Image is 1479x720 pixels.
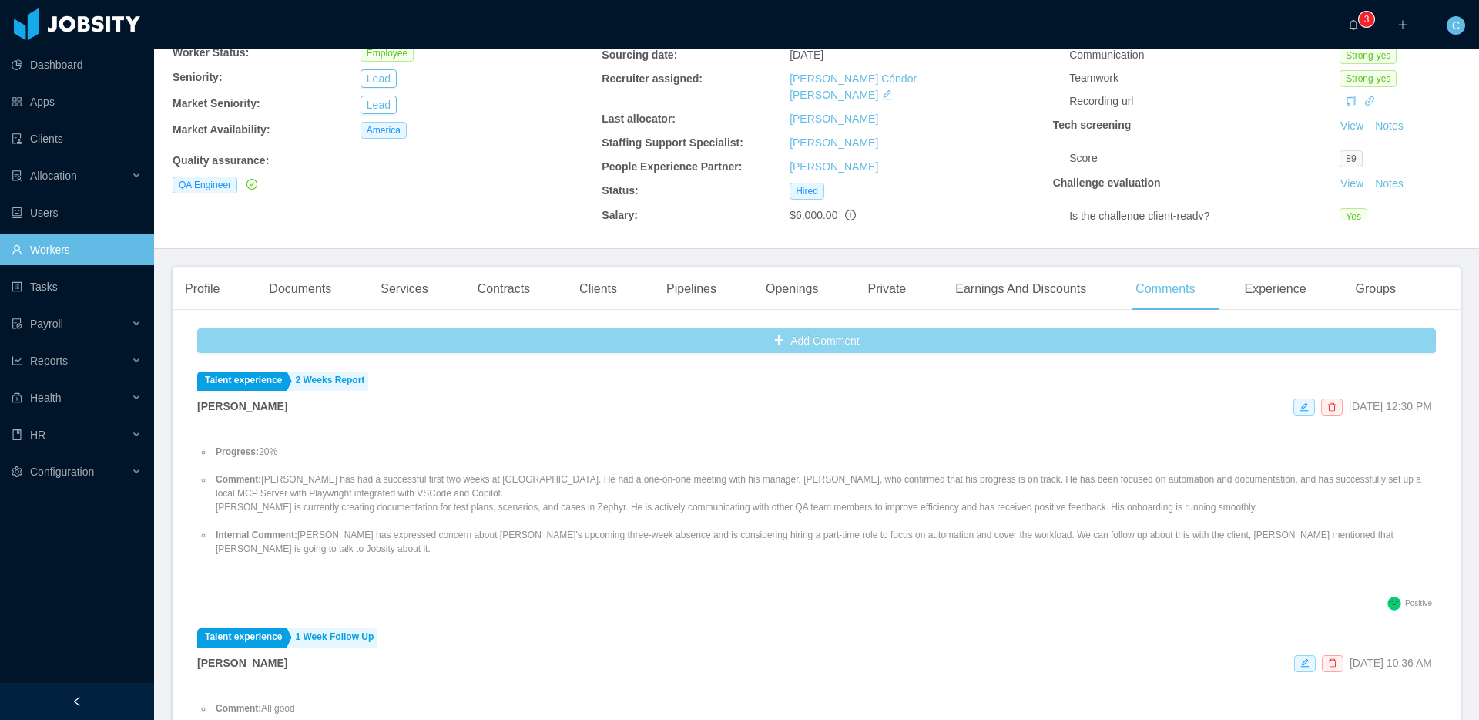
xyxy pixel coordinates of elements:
[1053,177,1161,189] strong: Challenge evaluation
[1053,119,1132,131] strong: Tech screening
[1346,93,1357,109] div: Copy
[790,209,837,221] span: $6,000.00
[845,210,856,220] span: info-circle
[602,72,703,85] b: Recruiter assigned:
[216,446,259,457] strong: Progress:
[216,474,261,485] strong: Comment:
[30,355,68,367] span: Reports
[173,46,249,59] b: Worker Status:
[602,136,743,149] b: Staffing Support Specialist:
[943,267,1098,311] div: Earnings And Discounts
[1069,70,1340,86] div: Teamwork
[30,429,45,441] span: HR
[1335,177,1369,190] a: View
[1328,658,1337,668] i: icon: delete
[1069,150,1340,167] div: Score
[12,355,22,366] i: icon: line-chart
[1364,95,1375,107] a: icon: link
[197,328,1436,353] button: icon: plusAdd Comment
[246,179,257,190] i: icon: check-circle
[1348,19,1359,30] i: icon: bell
[12,197,142,228] a: icon: robotUsers
[1397,19,1408,30] i: icon: plus
[173,71,223,83] b: Seniority:
[1327,402,1336,412] i: icon: delete
[30,318,63,330] span: Payroll
[173,154,269,167] b: Quality assurance :
[790,136,878,149] a: [PERSON_NAME]
[216,530,297,540] strong: Internal Comment:
[602,113,676,125] b: Last allocator:
[361,45,414,62] span: Employee
[257,267,344,311] div: Documents
[197,400,287,412] strong: [PERSON_NAME]
[1340,208,1367,225] span: Yes
[790,72,917,101] a: [PERSON_NAME] Cóndor [PERSON_NAME]
[12,392,22,403] i: icon: medicine-box
[753,267,831,311] div: Openings
[790,160,878,173] a: [PERSON_NAME]
[790,183,824,200] span: Hired
[602,49,677,61] b: Sourcing date:
[213,473,1436,514] li: [PERSON_NAME] has had a successful first two weeks at [GEOGRAPHIC_DATA]. He had a one-on-one meet...
[790,49,823,61] span: [DATE]
[361,122,407,139] span: America
[30,466,94,478] span: Configuration
[12,170,22,181] i: icon: solution
[173,267,232,311] div: Profile
[1340,47,1397,64] span: Strong-yes
[30,392,61,404] span: Health
[1232,267,1318,311] div: Experience
[1350,657,1432,669] span: [DATE] 10:36 AM
[1346,96,1357,106] i: icon: copy
[213,701,295,715] li: All good
[361,69,397,88] button: Lead
[213,528,1436,556] li: [PERSON_NAME] has expressed concern about [PERSON_NAME]'s upcoming three-week absence and is cons...
[216,703,261,714] strong: Comment:
[173,97,260,109] b: Market Seniority:
[1359,12,1374,27] sup: 3
[361,96,397,114] button: Lead
[465,267,542,311] div: Contracts
[1300,402,1309,412] i: icon: edit
[602,160,742,173] b: People Experience Partner:
[1364,12,1370,27] p: 3
[173,177,237,193] span: QA Engineer
[1069,47,1340,63] div: Communication
[197,657,287,669] strong: [PERSON_NAME]
[1369,175,1410,193] button: Notes
[602,184,638,197] b: Status:
[1340,70,1397,87] span: Strong-yes
[602,209,638,221] b: Salary:
[1340,150,1362,167] span: 89
[288,628,378,648] a: 1 Week Follow Up
[790,113,878,125] a: [PERSON_NAME]
[197,628,287,648] a: Talent experience
[173,123,270,136] b: Market Availability:
[855,267,918,311] div: Private
[1369,117,1410,136] button: Notes
[881,89,892,100] i: icon: edit
[1335,119,1369,132] a: View
[1069,208,1340,224] div: Is the challenge client-ready?
[288,372,369,391] a: 2 Weeks Report
[1405,599,1432,607] span: Positive
[1452,16,1460,35] span: C
[213,445,1436,459] li: 20%
[12,49,142,80] a: icon: pie-chartDashboard
[1069,93,1340,109] div: Recording url
[567,267,629,311] div: Clients
[12,271,142,302] a: icon: profileTasks
[654,267,729,311] div: Pipelines
[368,267,440,311] div: Services
[1343,267,1408,311] div: Groups
[12,123,142,154] a: icon: auditClients
[12,318,22,329] i: icon: file-protect
[30,170,77,182] span: Allocation
[1123,267,1207,311] div: Comments
[1300,658,1310,668] i: icon: edit
[243,178,257,190] a: icon: check-circle
[1349,400,1432,412] span: [DATE] 12:30 PM
[12,234,142,265] a: icon: userWorkers
[12,466,22,477] i: icon: setting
